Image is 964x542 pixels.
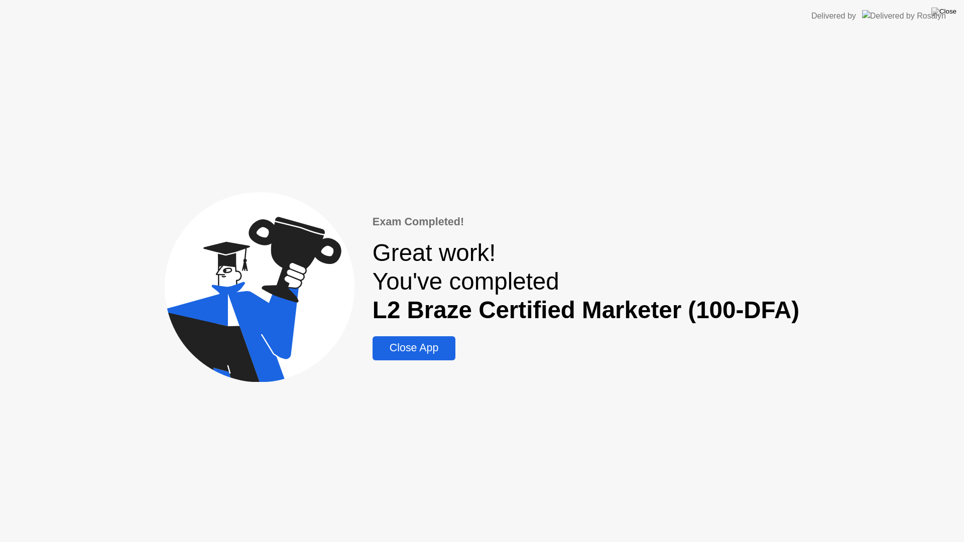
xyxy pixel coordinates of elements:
[862,10,946,22] img: Delivered by Rosalyn
[376,342,452,354] div: Close App
[931,8,956,16] img: Close
[373,238,799,324] div: Great work! You've completed
[373,297,799,323] b: L2 Braze Certified Marketer (100-DFA)
[373,336,455,360] button: Close App
[373,214,799,230] div: Exam Completed!
[811,10,856,22] div: Delivered by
